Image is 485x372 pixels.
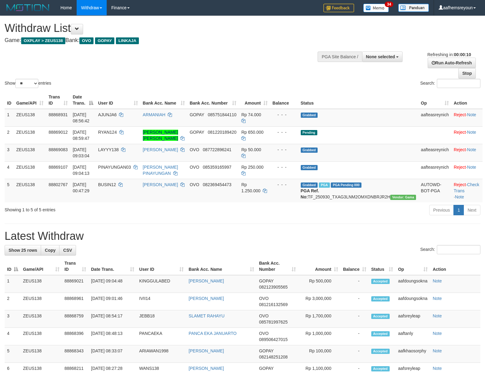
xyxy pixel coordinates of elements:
span: Grabbed [301,165,318,170]
td: · · [451,179,483,202]
span: GOPAY [95,37,114,44]
span: Pending [301,130,317,135]
a: [PERSON_NAME] [143,147,178,152]
a: Note [467,130,476,135]
div: Showing 1 to 5 of 5 entries [5,204,197,213]
td: ZEUS138 [21,275,62,293]
span: OVO [259,296,269,301]
a: Previous [429,205,454,215]
td: Rp 1,700,000 [298,310,340,328]
th: Balance [270,91,298,109]
span: Copy 082148251208 to clipboard [259,355,288,359]
td: 88869021 [62,275,89,293]
span: Copy 085781997625 to clipboard [259,320,288,324]
h4: Game: Bank: [5,37,317,44]
a: Show 25 rows [5,245,41,255]
a: Run Auto-Refresh [428,58,476,68]
span: Accepted [371,366,390,371]
span: OVO [190,182,199,187]
td: PANCAEKA [137,328,186,345]
span: 34 [385,2,393,7]
strong: 00:00:10 [454,52,471,57]
span: OVO [259,313,269,318]
th: Game/API: activate to sort column ascending [14,91,46,109]
img: Button%20Memo.svg [363,4,389,12]
span: GOPAY [259,278,273,283]
span: PINAYUNGAN03 [98,165,131,170]
img: panduan.png [398,4,429,12]
span: [DATE] 08:56:42 [73,112,90,123]
span: GOPAY [259,366,273,371]
span: Grabbed [301,113,318,118]
th: Trans ID: activate to sort column ascending [46,91,70,109]
a: Reject [454,165,466,170]
a: Note [433,278,442,283]
th: Bank Acc. Number: activate to sort column ascending [257,258,299,275]
input: Search: [437,245,480,254]
span: Grabbed [301,148,318,153]
a: Note [433,348,442,353]
span: AJUNJA6 [98,112,117,117]
span: 88802767 [48,182,67,187]
th: Op: activate to sort column ascending [395,258,430,275]
a: Note [433,331,442,336]
td: aafdoungsokna [395,275,430,293]
span: LINKAJA [116,37,139,44]
span: Accepted [371,349,390,354]
b: PGA Ref. No: [301,188,319,199]
a: 1 [453,205,464,215]
span: GOPAY [190,130,204,135]
td: · [451,144,483,161]
div: - - - [273,112,296,118]
td: Rp 100,000 [298,345,340,363]
a: Next [464,205,480,215]
td: 2 [5,126,14,144]
span: Copy 087722896241 to clipboard [203,147,231,152]
label: Search: [420,79,480,88]
span: OVO [190,147,199,152]
td: ARIAWAN1998 [137,345,186,363]
a: [PERSON_NAME] [PERSON_NAME] [143,130,178,141]
h1: Latest Withdraw [5,230,480,242]
label: Show entries [5,79,51,88]
a: [PERSON_NAME] PINAYUNGAN [143,165,178,176]
td: [DATE] 09:01:46 [89,293,137,310]
a: Note [467,147,476,152]
a: Reject [454,130,466,135]
td: aafdoungsokna [395,293,430,310]
a: [PERSON_NAME] [189,278,224,283]
th: ID [5,91,14,109]
a: CSV [59,245,76,255]
td: Rp 500,000 [298,275,340,293]
span: [DATE] 00:47:29 [73,182,90,193]
td: ZEUS138 [14,161,46,179]
td: [DATE] 09:04:48 [89,275,137,293]
span: Copy 081216132569 to clipboard [259,302,288,307]
span: Copy 081220189420 to clipboard [208,130,236,135]
th: User ID: activate to sort column ascending [96,91,140,109]
td: TF_250930_TXAG3LNM2OMXDNBRJR2H [298,179,418,202]
span: OVO [259,331,269,336]
td: [DATE] 08:33:07 [89,345,137,363]
th: ID: activate to sort column descending [5,258,21,275]
span: RYAN124 [98,130,117,135]
th: Date Trans.: activate to sort column descending [70,91,96,109]
td: - [341,345,369,363]
div: - - - [273,129,296,135]
th: Bank Acc. Name: activate to sort column ascending [140,91,187,109]
input: Search: [437,79,480,88]
span: Marked by aafsreyleap [319,182,330,188]
td: ZEUS138 [21,345,62,363]
a: Reject [454,112,466,117]
a: Note [433,313,442,318]
span: Accepted [371,279,390,284]
span: PGA Pending [331,182,361,188]
span: Rp 50.000 [241,147,261,152]
span: Rp 74.000 [241,112,261,117]
td: ZEUS138 [21,328,62,345]
img: MOTION_logo.png [5,3,51,12]
span: Grabbed [301,182,318,188]
a: PANCA EKA JANUARTO [189,331,236,336]
td: - [341,310,369,328]
span: Accepted [371,296,390,301]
